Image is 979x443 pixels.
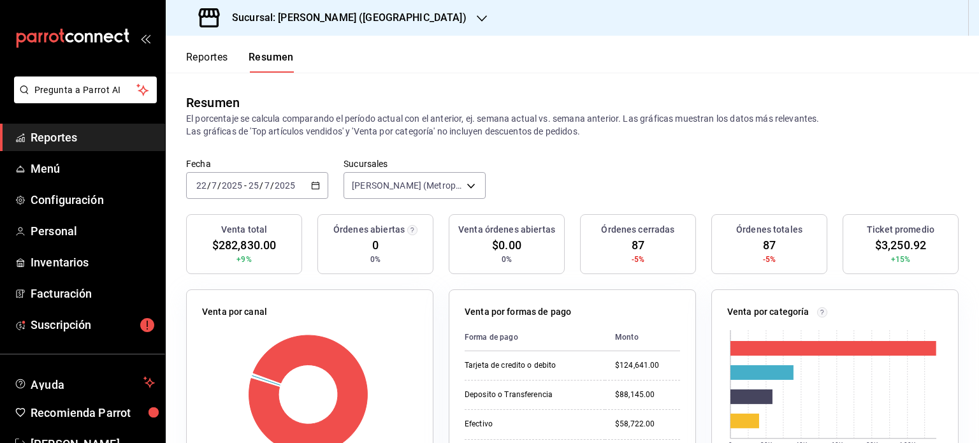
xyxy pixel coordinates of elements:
span: / [207,180,211,191]
span: / [270,180,274,191]
th: Forma de pago [465,324,605,351]
input: ---- [221,180,243,191]
span: 87 [763,236,776,254]
span: Facturación [31,285,155,302]
span: / [217,180,221,191]
h3: Sucursal: [PERSON_NAME] ([GEOGRAPHIC_DATA]) [222,10,467,25]
label: Sucursales [344,159,486,168]
span: 0 [372,236,379,254]
input: -- [211,180,217,191]
div: Efectivo [465,419,592,430]
button: Resumen [249,51,294,73]
span: -5% [763,254,776,265]
span: 87 [632,236,644,254]
h3: Venta órdenes abiertas [458,223,555,236]
div: Resumen [186,93,240,112]
span: $282,830.00 [212,236,276,254]
input: -- [196,180,207,191]
span: +15% [891,254,911,265]
span: -5% [632,254,644,265]
span: +9% [236,254,251,265]
span: Reportes [31,129,155,146]
span: Ayuda [31,375,138,390]
input: -- [248,180,259,191]
button: Pregunta a Parrot AI [14,76,157,103]
p: Venta por formas de pago [465,305,571,319]
h3: Órdenes cerradas [601,223,674,236]
span: Menú [31,160,155,177]
span: / [259,180,263,191]
input: -- [264,180,270,191]
span: Suscripción [31,316,155,333]
p: Venta por canal [202,305,267,319]
a: Pregunta a Parrot AI [9,92,157,106]
label: Fecha [186,159,328,168]
span: Pregunta a Parrot AI [34,84,137,97]
span: [PERSON_NAME] (Metropolitan) [352,179,462,192]
input: ---- [274,180,296,191]
th: Monto [605,324,680,351]
span: $3,250.92 [875,236,926,254]
h3: Ticket promedio [867,223,934,236]
div: navigation tabs [186,51,294,73]
span: - [244,180,247,191]
button: Reportes [186,51,228,73]
p: El porcentaje se calcula comparando el período actual con el anterior, ej. semana actual vs. sema... [186,112,959,138]
div: $88,145.00 [615,389,680,400]
span: Recomienda Parrot [31,404,155,421]
span: $0.00 [492,236,521,254]
p: Venta por categoría [727,305,809,319]
button: open_drawer_menu [140,33,150,43]
span: 0% [370,254,381,265]
h3: Órdenes abiertas [333,223,405,236]
h3: Venta total [221,223,267,236]
div: Deposito o Transferencia [465,389,592,400]
span: Personal [31,222,155,240]
span: Inventarios [31,254,155,271]
span: 0% [502,254,512,265]
div: $124,641.00 [615,360,680,371]
h3: Órdenes totales [736,223,802,236]
div: $58,722.00 [615,419,680,430]
span: Configuración [31,191,155,208]
div: Tarjeta de credito o debito [465,360,592,371]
